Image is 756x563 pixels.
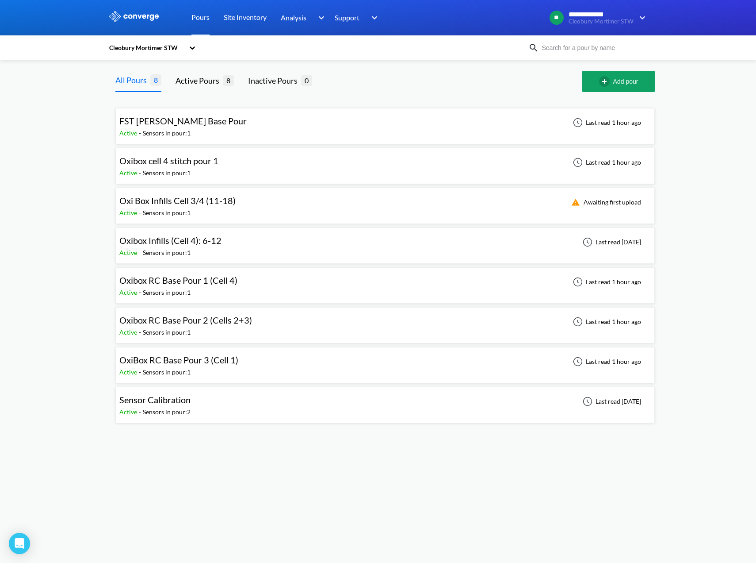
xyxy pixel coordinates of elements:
div: All Pours [115,74,150,86]
span: OxiBox RC Base Pour 3 (Cell 1) [119,355,238,365]
span: Cleobury Mortimer STW [569,18,634,25]
div: Last read [DATE] [578,237,644,247]
span: - [139,209,143,216]
div: Last read 1 hour ago [568,157,644,168]
span: Analysis [281,12,306,23]
div: Inactive Pours [248,74,301,87]
span: Active [119,328,139,336]
div: Last read [DATE] [578,396,644,407]
div: Sensors in pour: 2 [143,407,191,417]
img: logo_ewhite.svg [108,11,160,22]
span: Active [119,169,139,177]
span: - [139,328,143,336]
div: Sensors in pour: 1 [143,367,191,377]
div: Last read 1 hour ago [568,356,644,367]
a: Sensor CalibrationActive-Sensors in pour:2Last read [DATE] [115,397,655,405]
img: downArrow.svg [366,12,380,23]
span: 8 [223,75,234,86]
div: Last read 1 hour ago [568,117,644,128]
a: OxiBox RC Base Pour 3 (Cell 1)Active-Sensors in pour:1Last read 1 hour ago [115,357,655,365]
span: Active [119,249,139,256]
span: Active [119,129,139,137]
span: Active [119,289,139,296]
span: - [139,289,143,296]
a: Oxi Box Infills Cell 3/4 (11-18)Active-Sensors in pour:1Awaiting first upload [115,198,655,205]
span: 0 [301,75,312,86]
span: - [139,408,143,416]
span: Oxibox RC Base Pour 2 (Cells 2+3) [119,315,252,325]
div: Sensors in pour: 1 [143,128,191,138]
div: Sensors in pour: 1 [143,208,191,218]
a: FST [PERSON_NAME] Base PourActive-Sensors in pour:1Last read 1 hour ago [115,118,655,126]
span: Active [119,209,139,216]
div: Sensors in pour: 1 [143,168,191,178]
span: - [139,249,143,256]
span: - [139,368,143,376]
span: Oxi Box Infills Cell 3/4 (11-18) [119,195,236,206]
span: Oxibox cell 4 stitch pour 1 [119,155,218,166]
div: Open Intercom Messenger [9,533,30,554]
span: Active [119,408,139,416]
span: Active [119,368,139,376]
a: Oxibox RC Base Pour 1 (Cell 4)Active-Sensors in pour:1Last read 1 hour ago [115,278,655,285]
span: - [139,169,143,177]
div: Last read 1 hour ago [568,277,644,287]
img: icon-search.svg [528,42,539,53]
div: Sensors in pour: 1 [143,248,191,258]
span: Sensor Calibration [119,394,191,405]
a: Oxibox Infills (Cell 4): 6-12Active-Sensors in pour:1Last read [DATE] [115,238,655,245]
span: Support [335,12,359,23]
span: FST [PERSON_NAME] Base Pour [119,116,247,126]
span: Oxibox RC Base Pour 1 (Cell 4) [119,275,237,285]
img: add-circle-outline.svg [599,76,613,87]
span: - [139,129,143,137]
button: Add pour [582,71,655,92]
div: Sensors in pour: 1 [143,288,191,297]
div: Active Pours [176,74,223,87]
img: downArrow.svg [634,12,648,23]
span: 8 [150,74,161,85]
span: Oxibox Infills (Cell 4): 6-12 [119,235,221,246]
a: Oxibox RC Base Pour 2 (Cells 2+3)Active-Sensors in pour:1Last read 1 hour ago [115,317,655,325]
div: Awaiting first upload [566,197,644,208]
div: Cleobury Mortimer STW [108,43,184,53]
a: Oxibox cell 4 stitch pour 1Active-Sensors in pour:1Last read 1 hour ago [115,158,655,166]
img: downArrow.svg [313,12,327,23]
input: Search for a pour by name [539,43,646,53]
div: Last read 1 hour ago [568,316,644,327]
div: Sensors in pour: 1 [143,328,191,337]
